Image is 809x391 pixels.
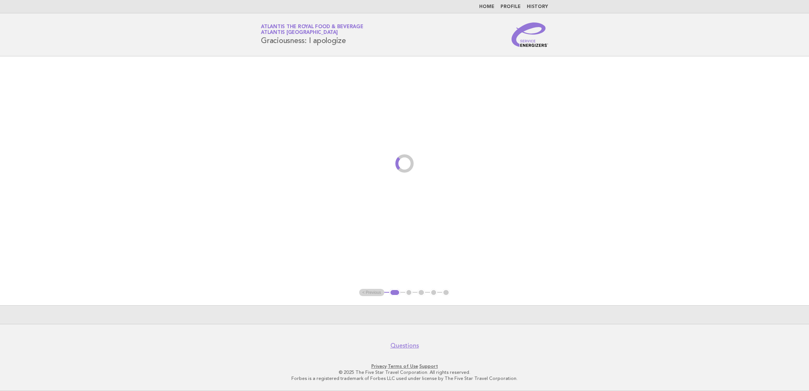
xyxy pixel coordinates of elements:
h1: Graciousness: I apologize [261,25,363,45]
a: Questions [390,342,419,349]
a: Privacy [371,364,387,369]
p: · · [171,363,638,369]
a: History [527,5,548,9]
a: Home [479,5,494,9]
a: Terms of Use [388,364,418,369]
img: Service Energizers [512,22,548,47]
a: Atlantis the Royal Food & BeverageAtlantis [GEOGRAPHIC_DATA] [261,24,363,35]
a: Profile [500,5,521,9]
p: © 2025 The Five Star Travel Corporation. All rights reserved. [171,369,638,375]
p: Forbes is a registered trademark of Forbes LLC used under license by The Five Star Travel Corpora... [171,375,638,381]
span: Atlantis [GEOGRAPHIC_DATA] [261,30,338,35]
a: Support [419,364,438,369]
